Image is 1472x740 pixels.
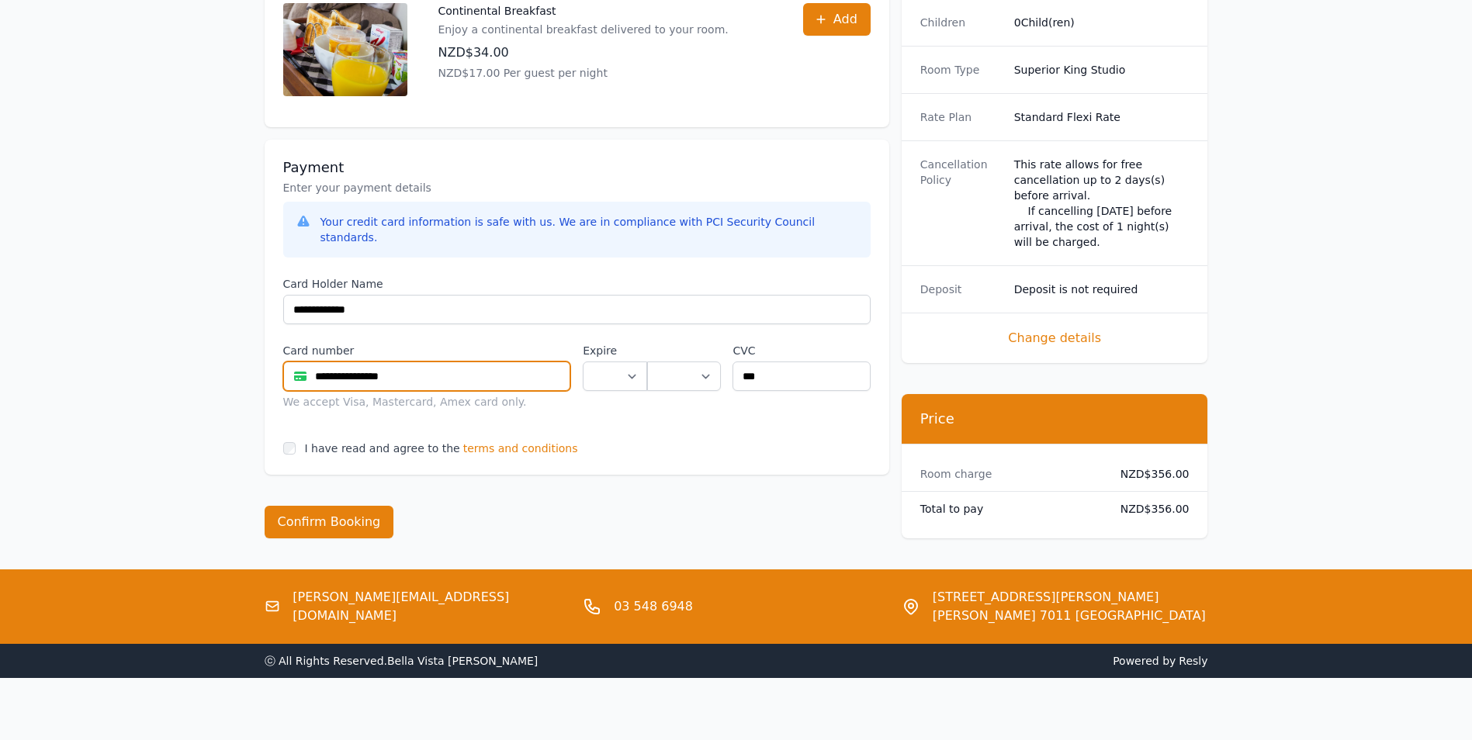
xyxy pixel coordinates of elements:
[920,466,1096,482] dt: Room charge
[438,3,729,19] p: Continental Breakfast
[583,343,647,358] label: Expire
[283,180,871,195] p: Enter your payment details
[920,501,1096,517] dt: Total to pay
[438,22,729,37] p: Enjoy a continental breakfast delivered to your room.
[743,653,1208,669] span: Powered by
[1014,15,1190,30] dd: 0 Child(ren)
[920,329,1190,348] span: Change details
[647,343,720,358] label: .
[438,65,729,81] p: NZD$17.00 Per guest per night
[283,276,871,292] label: Card Holder Name
[265,655,539,667] span: ⓒ All Rights Reserved. Bella Vista [PERSON_NAME]
[933,607,1206,625] span: [PERSON_NAME] 7011 [GEOGRAPHIC_DATA]
[1179,655,1207,667] a: Resly
[1014,157,1190,250] div: This rate allows for free cancellation up to 2 days(s) before arrival. If cancelling [DATE] befor...
[283,394,571,410] div: We accept Visa, Mastercard, Amex card only.
[438,43,729,62] p: NZD$34.00
[833,10,857,29] span: Add
[920,62,1002,78] dt: Room Type
[933,588,1206,607] span: [STREET_ADDRESS][PERSON_NAME]
[1108,501,1190,517] dd: NZD$356.00
[920,15,1002,30] dt: Children
[1014,109,1190,125] dd: Standard Flexi Rate
[614,597,693,616] a: 03 548 6948
[920,410,1190,428] h3: Price
[1014,282,1190,297] dd: Deposit is not required
[803,3,871,36] button: Add
[283,3,407,96] img: Continental Breakfast
[305,442,460,455] label: I have read and agree to the
[1014,62,1190,78] dd: Superior King Studio
[920,109,1002,125] dt: Rate Plan
[283,343,571,358] label: Card number
[320,214,858,245] div: Your credit card information is safe with us. We are in compliance with PCI Security Council stan...
[920,157,1002,250] dt: Cancellation Policy
[733,343,870,358] label: CVC
[293,588,570,625] a: [PERSON_NAME][EMAIL_ADDRESS][DOMAIN_NAME]
[463,441,578,456] span: terms and conditions
[283,158,871,177] h3: Payment
[920,282,1002,297] dt: Deposit
[265,506,394,538] button: Confirm Booking
[1108,466,1190,482] dd: NZD$356.00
